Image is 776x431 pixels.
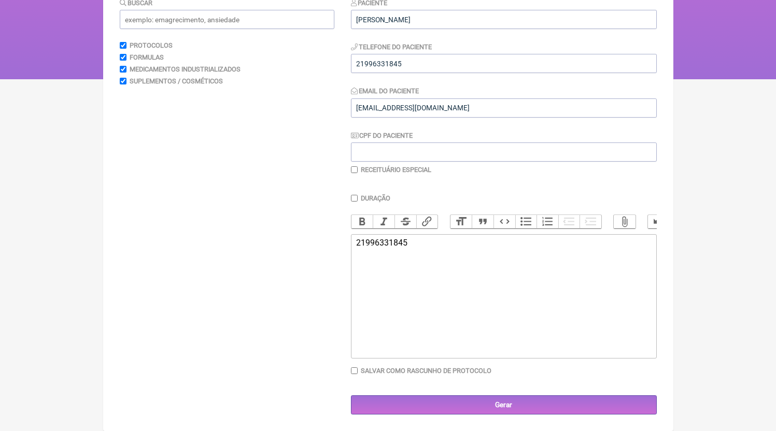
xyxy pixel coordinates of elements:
[361,367,491,375] label: Salvar como rascunho de Protocolo
[361,194,390,202] label: Duração
[614,215,636,228] button: Attach Files
[394,215,416,228] button: Strikethrough
[515,215,537,228] button: Bullets
[351,87,419,95] label: Email do Paciente
[351,395,657,414] input: Gerar
[416,215,438,228] button: Link
[450,215,472,228] button: Heading
[472,215,493,228] button: Quote
[130,77,223,85] label: Suplementos / Cosméticos
[356,238,651,267] div: 21996331845
[373,215,394,228] button: Italic
[120,10,334,29] input: exemplo: emagrecimento, ansiedade
[361,166,431,174] label: Receituário Especial
[580,215,601,228] button: Increase Level
[130,53,164,61] label: Formulas
[558,215,580,228] button: Decrease Level
[648,215,670,228] button: Undo
[130,65,241,73] label: Medicamentos Industrializados
[351,132,413,139] label: CPF do Paciente
[537,215,558,228] button: Numbers
[130,41,173,49] label: Protocolos
[351,43,432,51] label: Telefone do Paciente
[493,215,515,228] button: Code
[351,215,373,228] button: Bold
